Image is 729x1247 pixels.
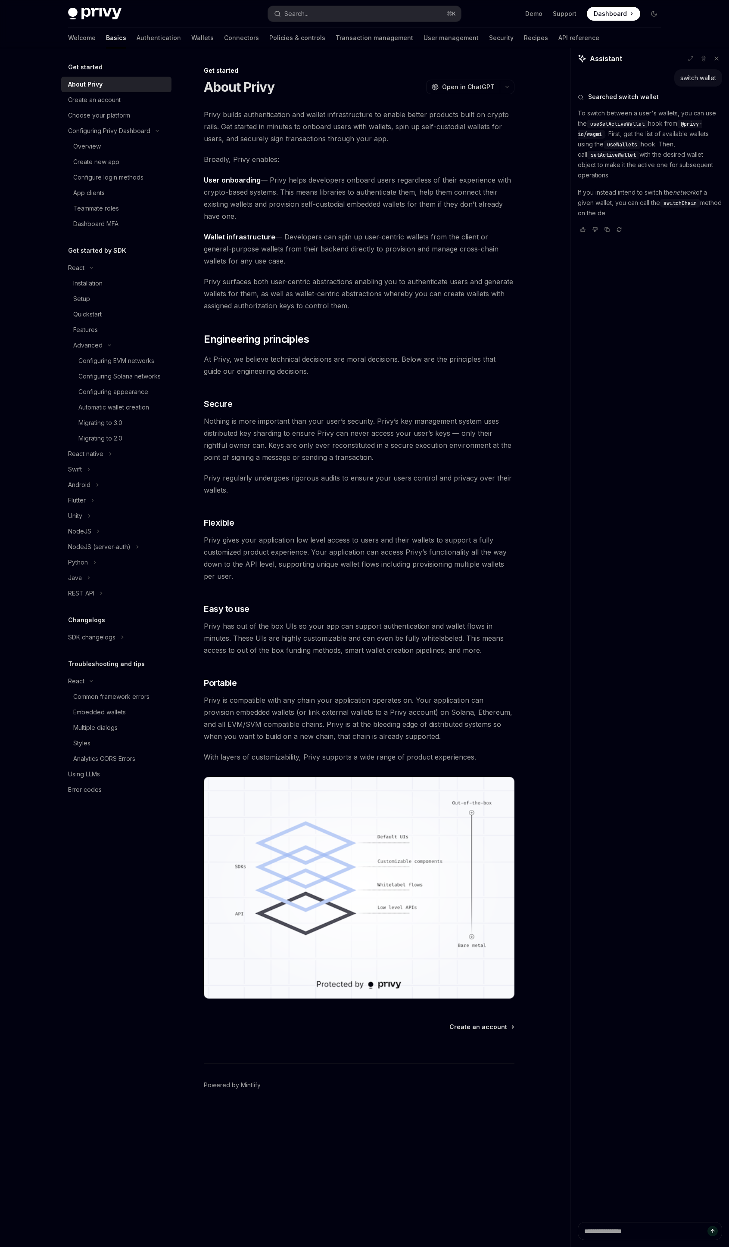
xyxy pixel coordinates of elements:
[73,692,150,702] div: Common framework errors
[61,720,171,735] a: Multiple dialogs
[578,187,722,218] p: If you instead intend to switch the of a given wallet, you can call the method on the de
[68,511,82,521] div: Unity
[204,603,249,615] span: Easy to use
[68,495,86,506] div: Flutter
[587,7,640,21] a: Dashboard
[137,28,181,48] a: Authentication
[61,415,171,431] a: Migrating to 3.0
[336,28,413,48] a: Transaction management
[61,170,171,185] a: Configure login methods
[61,369,171,384] a: Configuring Solana networks
[106,28,126,48] a: Basics
[73,738,90,748] div: Styles
[204,1081,261,1089] a: Powered by Mintlify
[68,263,84,273] div: React
[78,387,148,397] div: Configuring appearance
[73,723,118,733] div: Multiple dialogs
[73,309,102,320] div: Quickstart
[204,79,274,95] h1: About Privy
[73,188,105,198] div: App clients
[447,10,456,17] span: ⌘ K
[284,9,308,19] div: Search...
[204,176,261,184] strong: User onboarding
[68,449,103,459] div: React native
[68,110,130,121] div: Choose your platform
[68,464,82,475] div: Swift
[588,93,659,101] span: Searched switch wallet
[204,415,514,463] span: Nothing is more important than your user’s security. Privy’s key management system uses distribut...
[268,6,461,22] button: Search...⌘K
[78,433,122,444] div: Migrating to 2.0
[68,8,121,20] img: dark logo
[73,172,143,183] div: Configure login methods
[204,694,514,742] span: Privy is compatible with any chain your application operates on. Your application can provision e...
[578,108,722,180] p: To switch between a user's wallets, you can use the hook from . First, get the list of available ...
[68,632,115,642] div: SDK changelogs
[204,677,237,689] span: Portable
[61,139,171,154] a: Overview
[707,1226,718,1236] button: Send message
[68,79,103,90] div: About Privy
[68,126,150,136] div: Configuring Privy Dashboard
[73,340,103,351] div: Advanced
[524,28,548,48] a: Recipes
[673,189,696,196] em: network
[680,74,716,82] div: switch wallet
[68,769,100,779] div: Using LLMs
[61,735,171,751] a: Styles
[61,431,171,446] a: Migrating to 2.0
[61,201,171,216] a: Teammate roles
[78,356,154,366] div: Configuring EVM networks
[61,751,171,766] a: Analytics CORS Errors
[68,245,126,256] h5: Get started by SDK
[204,66,514,75] div: Get started
[68,62,103,72] h5: Get started
[61,154,171,170] a: Create new app
[68,588,94,599] div: REST API
[204,109,514,145] span: Privy builds authentication and wallet infrastructure to enable better products built on crypto r...
[61,108,171,123] a: Choose your platform
[78,418,122,428] div: Migrating to 3.0
[204,620,514,656] span: Privy has out of the box UIs so your app can support authentication and wallet flows in minutes. ...
[68,676,84,686] div: React
[489,28,514,48] a: Security
[68,526,91,537] div: NodeJS
[78,402,149,413] div: Automatic wallet creation
[424,28,479,48] a: User management
[204,353,514,377] span: At Privy, we believe technical decisions are moral decisions. Below are the principles that guide...
[68,542,131,552] div: NodeJS (server-auth)
[61,384,171,400] a: Configuring appearance
[73,294,90,304] div: Setup
[73,141,101,152] div: Overview
[61,704,171,720] a: Embedded wallets
[73,219,118,229] div: Dashboard MFA
[558,28,599,48] a: API reference
[61,92,171,108] a: Create an account
[204,332,309,346] span: Engineering principles
[68,573,82,583] div: Java
[449,1023,514,1031] a: Create an account
[204,472,514,496] span: Privy regularly undergoes rigorous audits to ensure your users control and privacy over their wal...
[204,233,275,241] strong: Wallet infrastructure
[204,398,232,410] span: Secure
[68,659,145,669] h5: Troubleshooting and tips
[224,28,259,48] a: Connectors
[61,400,171,415] a: Automatic wallet creation
[442,83,495,91] span: Open in ChatGPT
[204,231,514,267] span: — Developers can spin up user-centric wallets from the client or general-purpose wallets from the...
[68,615,105,625] h5: Changelogs
[204,153,514,165] span: Broadly, Privy enables:
[607,141,637,148] span: useWallets
[578,93,722,101] button: Searched switch wallet
[68,785,102,795] div: Error codes
[73,325,98,335] div: Features
[191,28,214,48] a: Wallets
[73,157,119,167] div: Create new app
[590,53,622,64] span: Assistant
[204,777,514,999] img: images/Customization.png
[590,121,645,127] span: useSetActiveWallet
[61,307,171,322] a: Quickstart
[61,782,171,797] a: Error codes
[68,28,96,48] a: Welcome
[664,200,697,207] span: switchChain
